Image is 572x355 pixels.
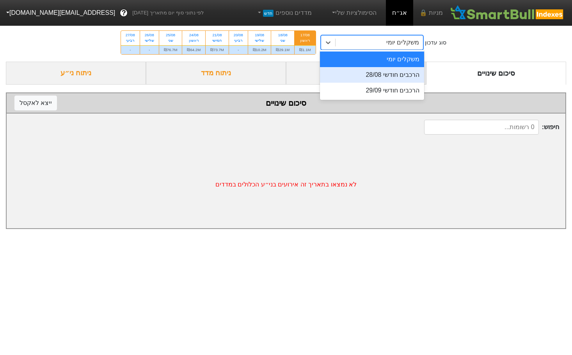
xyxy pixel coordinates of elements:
div: - [229,45,248,54]
div: 19/08 [253,32,266,38]
div: רביעי [234,38,243,43]
img: SmartBull [449,5,566,21]
div: שלישי [253,38,266,43]
div: ניתוח ני״ע [6,62,146,85]
span: חדש [263,10,274,17]
div: ₪29.1M [271,45,294,54]
div: רביעי [126,38,135,43]
div: 20/08 [234,32,243,38]
div: הרכבים חודשי 29/09 [320,83,425,98]
div: ₪73.7M [206,45,229,54]
div: משקלים יומי [320,51,425,67]
div: הרכבים חודשי 28/08 [320,67,425,83]
div: שלישי [145,38,154,43]
div: 24/08 [187,32,201,38]
div: סיכום שינויים [426,62,566,85]
span: ? [122,8,126,18]
div: ראשון [299,38,311,43]
div: ניתוח מדד [146,62,286,85]
div: שני [276,38,290,43]
div: 27/08 [126,32,135,38]
a: הסימולציות שלי [327,5,380,21]
div: חמישי [210,38,224,43]
button: ייצא לאקסל [14,96,57,110]
div: 18/08 [276,32,290,38]
div: ₪64.2M [182,45,205,54]
div: לא נמצאו בתאריך זה אירועים בני״ע הכלולים במדדים [7,141,565,228]
a: מדדים נוספיםחדש [253,5,315,21]
div: - [140,45,159,54]
span: לפי נתוני סוף יום מתאריך [DATE] [132,9,204,17]
div: ₪10.2M [248,45,271,54]
div: 25/08 [164,32,178,38]
div: 26/08 [145,32,154,38]
input: 0 רשומות... [424,120,538,135]
div: ראשון [187,38,201,43]
div: סיכום שינויים [14,97,558,109]
div: שני [164,38,178,43]
div: סוג עדכון [425,39,446,47]
span: חיפוש : [424,120,559,135]
div: ביקושים והיצעים צפויים [286,62,426,85]
div: 21/08 [210,32,224,38]
div: משקלים יומי [386,38,419,47]
div: ₪76.7M [159,45,182,54]
div: 17/08 [299,32,311,38]
div: - [121,45,140,54]
div: ₪1.1M [295,45,315,54]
